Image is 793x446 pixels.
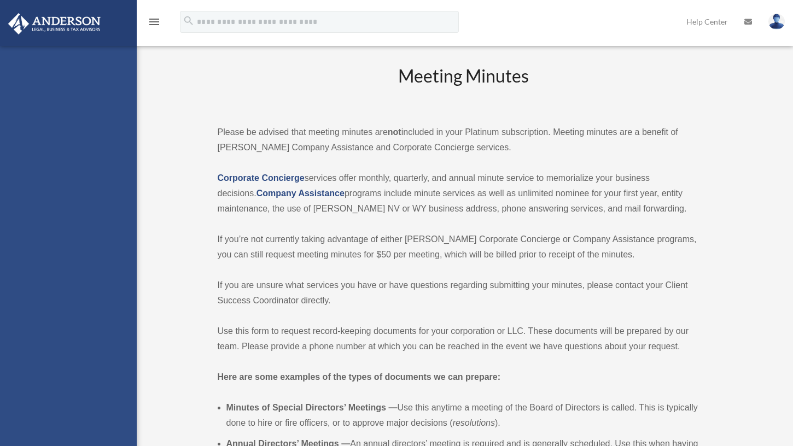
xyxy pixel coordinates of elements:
[148,19,161,28] a: menu
[453,418,495,427] em: resolutions
[226,400,710,431] li: Use this anytime a meeting of the Board of Directors is called. This is typically done to hire or...
[218,64,710,109] h2: Meeting Minutes
[148,15,161,28] i: menu
[218,173,305,183] a: Corporate Concierge
[218,278,710,308] p: If you are unsure what services you have or have questions regarding submitting your minutes, ple...
[5,13,104,34] img: Anderson Advisors Platinum Portal
[256,189,345,198] a: Company Assistance
[218,324,710,354] p: Use this form to request record-keeping documents for your corporation or LLC. These documents wi...
[226,403,398,412] b: Minutes of Special Directors’ Meetings —
[768,14,785,30] img: User Pic
[388,127,401,137] strong: not
[183,15,195,27] i: search
[218,232,710,262] p: If you’re not currently taking advantage of either [PERSON_NAME] Corporate Concierge or Company A...
[218,125,710,155] p: Please be advised that meeting minutes are included in your Platinum subscription. Meeting minute...
[218,372,501,382] strong: Here are some examples of the types of documents we can prepare:
[218,171,710,216] p: services offer monthly, quarterly, and annual minute service to memorialize your business decisio...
